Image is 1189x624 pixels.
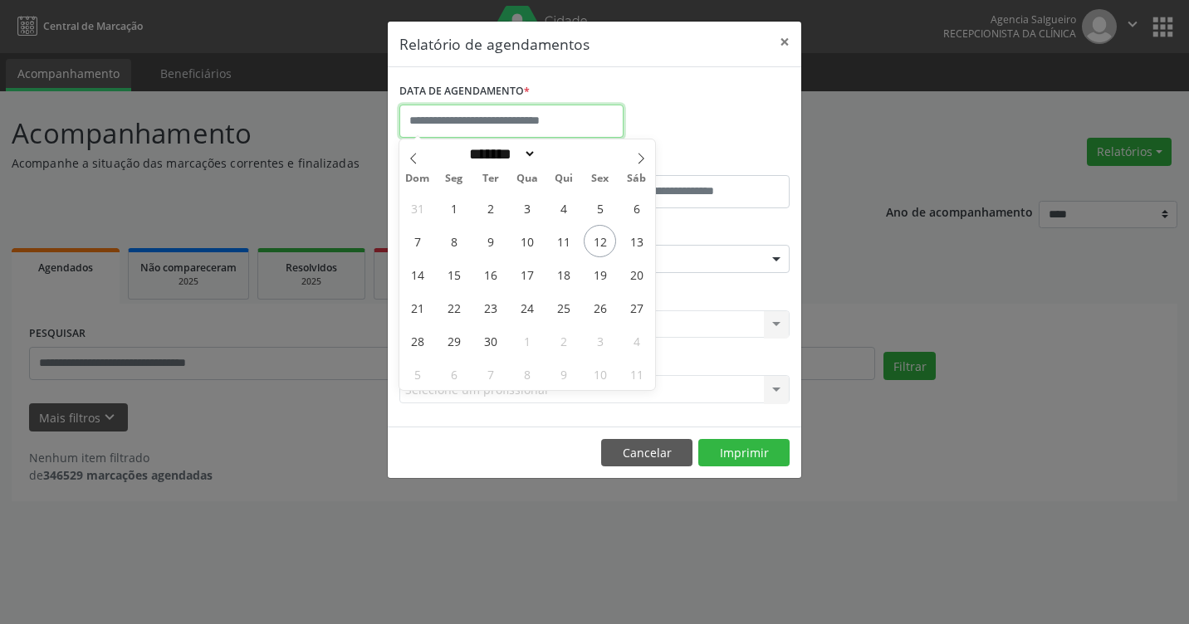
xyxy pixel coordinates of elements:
[401,291,433,324] span: Setembro 21, 2025
[599,149,790,175] label: ATÉ
[582,173,619,184] span: Sex
[509,173,546,184] span: Qua
[463,145,536,163] select: Month
[584,291,616,324] span: Setembro 26, 2025
[399,173,436,184] span: Dom
[601,439,692,467] button: Cancelar
[511,258,543,290] span: Setembro 17, 2025
[511,192,543,224] span: Setembro 3, 2025
[401,258,433,290] span: Setembro 14, 2025
[620,324,653,357] span: Outubro 4, 2025
[547,291,580,324] span: Setembro 25, 2025
[401,192,433,224] span: Agosto 31, 2025
[547,258,580,290] span: Setembro 18, 2025
[584,258,616,290] span: Setembro 19, 2025
[511,358,543,390] span: Outubro 8, 2025
[547,358,580,390] span: Outubro 9, 2025
[474,192,506,224] span: Setembro 2, 2025
[620,358,653,390] span: Outubro 11, 2025
[547,324,580,357] span: Outubro 2, 2025
[620,291,653,324] span: Setembro 27, 2025
[401,358,433,390] span: Outubro 5, 2025
[474,324,506,357] span: Setembro 30, 2025
[436,173,472,184] span: Seg
[584,358,616,390] span: Outubro 10, 2025
[474,225,506,257] span: Setembro 9, 2025
[511,225,543,257] span: Setembro 10, 2025
[438,291,470,324] span: Setembro 22, 2025
[620,192,653,224] span: Setembro 6, 2025
[399,33,590,55] h5: Relatório de agendamentos
[619,173,655,184] span: Sáb
[472,173,509,184] span: Ter
[474,258,506,290] span: Setembro 16, 2025
[547,192,580,224] span: Setembro 4, 2025
[536,145,591,163] input: Year
[768,22,801,62] button: Close
[474,291,506,324] span: Setembro 23, 2025
[547,225,580,257] span: Setembro 11, 2025
[620,225,653,257] span: Setembro 13, 2025
[474,358,506,390] span: Outubro 7, 2025
[546,173,582,184] span: Qui
[698,439,790,467] button: Imprimir
[438,225,470,257] span: Setembro 8, 2025
[584,192,616,224] span: Setembro 5, 2025
[584,225,616,257] span: Setembro 12, 2025
[438,324,470,357] span: Setembro 29, 2025
[401,324,433,357] span: Setembro 28, 2025
[399,79,530,105] label: DATA DE AGENDAMENTO
[401,225,433,257] span: Setembro 7, 2025
[438,358,470,390] span: Outubro 6, 2025
[584,324,616,357] span: Outubro 3, 2025
[438,192,470,224] span: Setembro 1, 2025
[438,258,470,290] span: Setembro 15, 2025
[511,324,543,357] span: Outubro 1, 2025
[620,258,653,290] span: Setembro 20, 2025
[511,291,543,324] span: Setembro 24, 2025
